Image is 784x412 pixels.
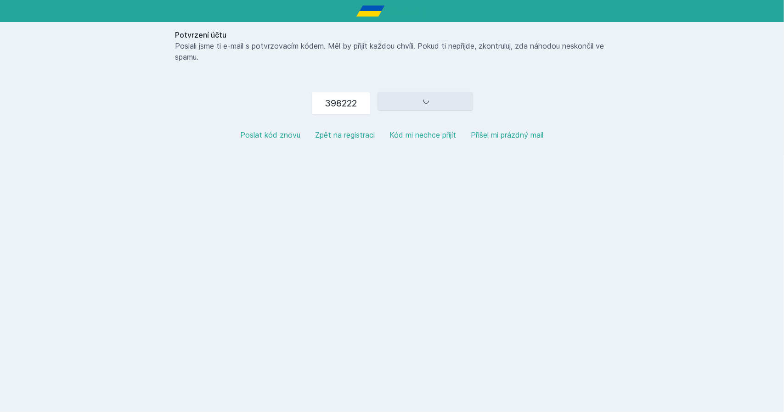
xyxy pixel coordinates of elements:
[241,129,301,140] button: Poslat kód znovu
[390,129,457,140] button: Kód mi nechce přijít
[175,29,609,40] h1: Potvrzení účtu
[471,129,544,140] button: Přišel mi prázdný mail
[316,129,375,140] button: Zpět na registraci
[175,40,609,62] p: Poslali jsme ti e-mail s potvrzovacím kódem. Měl by přijít každou chvíli. Pokud ti nepřijde, zkon...
[378,92,473,110] button: Potvrdit účet
[312,92,371,115] input: 123456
